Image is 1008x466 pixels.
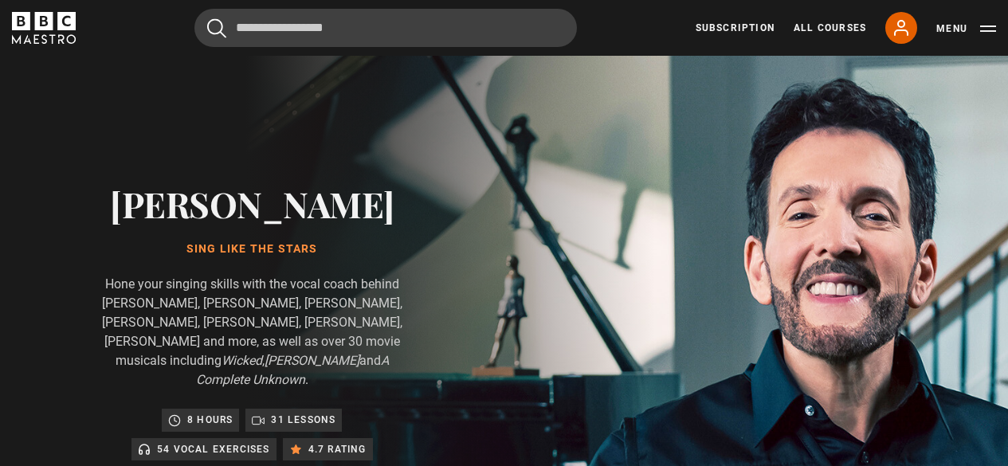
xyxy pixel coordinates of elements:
button: Toggle navigation [936,21,996,37]
i: Wicked [222,353,262,368]
h2: [PERSON_NAME] [96,183,409,224]
p: 4.7 rating [308,441,367,457]
p: Hone your singing skills with the vocal coach behind [PERSON_NAME], [PERSON_NAME], [PERSON_NAME],... [96,275,409,390]
h1: Sing Like the Stars [96,243,409,256]
input: Search [194,9,577,47]
svg: BBC Maestro [12,12,76,44]
a: Subscription [696,21,775,35]
p: 8 hours [187,412,233,428]
p: 31 lessons [271,412,335,428]
button: Submit the search query [207,18,226,38]
p: 54 Vocal Exercises [157,441,270,457]
i: A Complete Unknown [196,353,389,387]
i: [PERSON_NAME] [265,353,359,368]
a: All Courses [794,21,866,35]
